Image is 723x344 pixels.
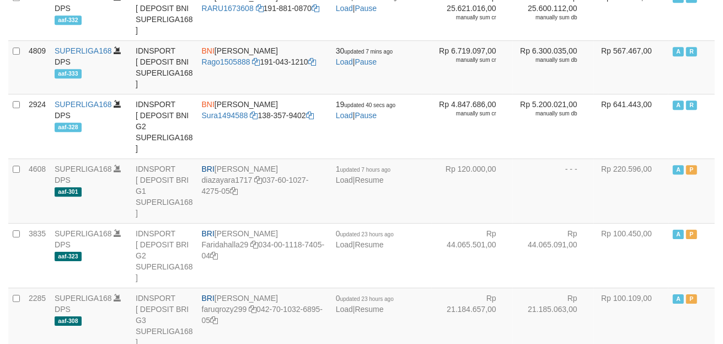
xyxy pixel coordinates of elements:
[432,158,513,223] td: Rp 120.000,00
[673,294,684,304] span: Active
[517,110,577,118] div: manually sum db
[344,49,393,55] span: updated 7 mins ago
[202,240,249,249] a: Faridahalla29
[336,111,353,120] a: Load
[513,158,594,223] td: - - -
[432,94,513,158] td: Rp 4.847.686,00
[355,176,384,184] a: Resume
[673,165,684,174] span: Active
[513,94,594,158] td: Rp 5.200.021,00
[197,40,331,94] td: [PERSON_NAME] 191-043-1210
[24,223,50,288] td: 3835
[686,230,697,239] span: Paused
[308,57,316,66] a: Copy 1910431210 to clipboard
[673,100,684,110] span: Active
[230,187,238,195] a: Copy 037601027427505 to clipboard
[336,4,353,13] a: Load
[55,294,112,303] a: SUPERLIGA168
[312,4,319,13] a: Copy 1918810870 to clipboard
[340,231,394,237] span: updated 23 hours ago
[340,296,394,302] span: updated 23 hours ago
[355,111,377,120] a: Pause
[336,240,353,249] a: Load
[686,100,697,110] span: Running
[336,100,395,109] span: 19
[202,165,215,173] span: BRI
[55,316,82,326] span: aaf-308
[202,100,215,109] span: BNI
[336,165,391,184] span: |
[306,111,314,120] a: Copy 1383579402 to clipboard
[513,40,594,94] td: Rp 6.300.035,00
[197,94,331,158] td: [PERSON_NAME] 138-357-9402
[131,158,197,223] td: IDNSPORT [ DEPOSIT BRI G1 SUPERLIGA168 ]
[256,4,264,13] a: Copy RARU1673608 to clipboard
[24,158,50,223] td: 4608
[336,176,353,184] a: Load
[197,158,331,223] td: [PERSON_NAME] 037-60-1027-4275-05
[336,294,394,314] span: |
[336,46,393,55] span: 30
[50,158,131,223] td: DPS
[673,47,684,56] span: Active
[202,229,215,238] span: BRI
[202,4,254,13] a: RARU1673608
[202,294,215,303] span: BRI
[55,187,82,197] span: aaf-301
[336,229,394,238] span: 0
[436,14,496,22] div: manually sum cr
[24,40,50,94] td: 4809
[517,56,577,64] div: manually sum db
[594,223,668,288] td: Rp 100.450,00
[131,94,197,158] td: IDNSPORT [ DEPOSIT BNI G2 SUPERLIGA168 ]
[336,46,393,66] span: |
[336,100,395,120] span: |
[250,240,258,249] a: Copy Faridahalla29 to clipboard
[50,94,131,158] td: DPS
[202,57,250,66] a: Rago1505888
[513,223,594,288] td: Rp 44.065.091,00
[55,15,82,25] span: aaf-332
[50,40,131,94] td: DPS
[55,165,112,173] a: SUPERLIGA168
[336,57,353,66] a: Load
[254,176,262,184] a: Copy diazayara1717 to clipboard
[210,316,218,325] a: Copy 042701032689505 to clipboard
[355,240,384,249] a: Resume
[432,223,513,288] td: Rp 44.065.501,00
[55,229,112,238] a: SUPERLIGA168
[210,251,218,260] a: Copy 034001118740504 to clipboard
[202,46,215,55] span: BNI
[673,230,684,239] span: Active
[55,123,82,132] span: aaf-328
[594,40,668,94] td: Rp 567.467,00
[594,94,668,158] td: Rp 641.443,00
[55,252,82,261] span: aaf-323
[432,40,513,94] td: Rp 6.719.097,00
[252,57,260,66] a: Copy Rago1505888 to clipboard
[55,46,112,55] a: SUPERLIGA168
[336,229,394,249] span: |
[436,110,496,118] div: manually sum cr
[202,305,247,314] a: faruqrozy299
[355,4,377,13] a: Pause
[250,111,258,120] a: Copy Sura1494588 to clipboard
[686,294,697,304] span: Paused
[55,69,82,78] span: aaf-333
[336,165,391,173] span: 1
[24,94,50,158] td: 2924
[355,305,384,314] a: Resume
[336,305,353,314] a: Load
[197,223,331,288] td: [PERSON_NAME] 034-00-1118-7405-04
[686,47,697,56] span: Running
[202,111,248,120] a: Sura1494588
[202,176,253,184] a: diazayara1717
[344,102,395,108] span: updated 40 secs ago
[686,165,697,174] span: Paused
[249,305,256,314] a: Copy faruqrozy299 to clipboard
[340,167,391,173] span: updated 7 hours ago
[55,100,112,109] a: SUPERLIGA168
[131,40,197,94] td: IDNSPORT [ DEPOSIT BNI SUPERLIGA168 ]
[594,158,668,223] td: Rp 220.596,00
[355,57,377,66] a: Pause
